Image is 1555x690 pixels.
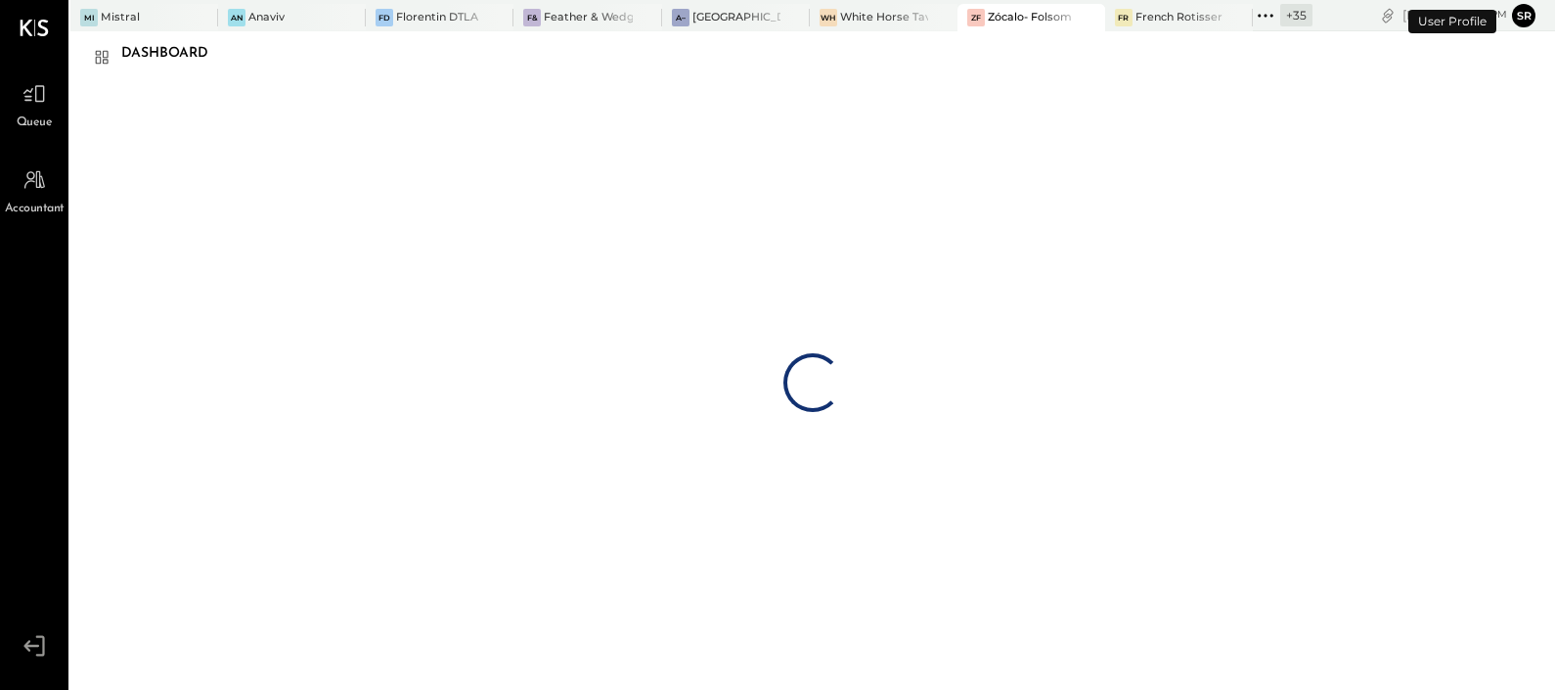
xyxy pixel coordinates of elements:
div: copy link [1378,5,1398,25]
button: Sr [1512,4,1535,27]
div: Anaviv [248,10,285,25]
div: An [228,9,245,26]
div: Mi [80,9,98,26]
div: Dashboard [121,38,228,69]
div: Zócalo- Folsom [988,10,1072,25]
div: A– [672,9,689,26]
div: Florentin DTLA [396,10,478,25]
div: F& [523,9,541,26]
div: Feather & Wedge [544,10,632,25]
div: + 35 [1280,4,1312,26]
div: FR [1115,9,1133,26]
div: WH [820,9,837,26]
div: FD [376,9,393,26]
span: pm [1490,8,1507,22]
div: White Horse Tavern [840,10,928,25]
a: Accountant [1,161,67,218]
div: French Rotisserie Cafe [1135,10,1223,25]
span: 2 : 19 [1448,6,1488,24]
div: ZF [967,9,985,26]
span: Queue [17,115,53,132]
div: [DATE] [1402,6,1507,24]
div: User Profile [1408,10,1496,33]
a: Queue [1,75,67,132]
span: Accountant [5,201,65,218]
div: [GEOGRAPHIC_DATA] – [GEOGRAPHIC_DATA] [692,10,780,25]
div: Mistral [101,10,140,25]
